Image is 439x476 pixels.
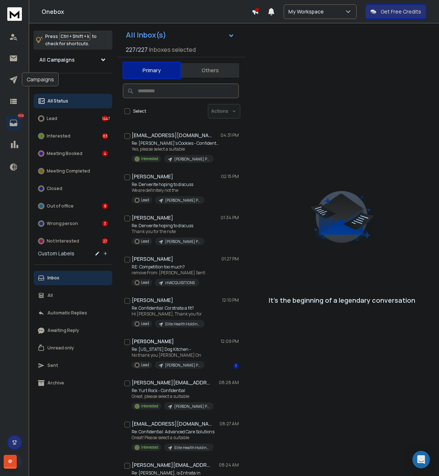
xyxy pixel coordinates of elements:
[222,297,239,303] p: 12:10 PM
[132,223,205,229] p: Re: Denverite hoping to discuss
[34,234,112,248] button: Not Interested27
[47,133,70,139] p: Interested
[132,311,205,317] p: Hi [PERSON_NAME], Thank you for
[34,199,112,213] button: Out of office8
[132,264,206,270] p: RE: Competition too much?
[132,347,205,352] p: Re: [US_STATE] Dog Kitchen -
[34,341,112,355] button: Unread only
[47,310,87,316] p: Automatic Replies
[34,181,112,196] button: Closed
[47,221,78,227] p: Wrong person
[132,214,173,221] h1: [PERSON_NAME]
[34,306,112,320] button: Automatic Replies
[221,338,239,344] p: 12:09 PM
[126,31,166,39] h1: All Inbox(s)
[219,380,239,386] p: 08:28 AM
[132,461,212,469] h1: [PERSON_NAME][EMAIL_ADDRESS][PERSON_NAME][DOMAIN_NAME]
[133,108,146,114] label: Select
[141,445,158,450] p: Interested
[132,338,174,345] h1: [PERSON_NAME]
[221,174,239,179] p: 02:15 PM
[269,295,415,305] p: It’s the beginning of a legendary conversation
[141,156,158,162] p: Interested
[219,421,239,427] p: 08:27 AM
[102,116,108,121] div: 1447
[123,62,181,79] button: Primary
[132,420,212,427] h1: [EMAIL_ADDRESS][DOMAIN_NAME]
[47,168,90,174] p: Meeting Completed
[34,79,112,89] h3: Filters
[47,98,68,104] p: All Status
[221,256,239,262] p: 01:27 PM
[34,129,112,143] button: Interested83
[132,187,205,193] p: We are definitely not the
[39,56,75,63] h1: All Campaigns
[7,454,22,469] button: J
[38,250,74,257] h3: Custom Labels
[165,363,200,368] p: [PERSON_NAME] PPL x 10 (RETARGET)
[47,151,82,156] p: Meeting Booked
[4,455,17,469] div: @
[126,45,148,54] span: 227 / 227
[141,362,149,368] p: Lead
[34,288,112,303] button: All
[34,94,112,108] button: All Status
[47,186,62,191] p: Closed
[34,323,112,338] button: Awaiting Reply
[47,238,79,244] p: Not Interested
[47,345,74,351] p: Unread only
[47,380,64,386] p: Archive
[132,270,206,276] p: remove From: [PERSON_NAME] Sent:
[34,358,112,373] button: Sent
[165,198,200,203] p: [PERSON_NAME] Point
[149,45,196,54] h3: Inboxes selected
[141,403,158,409] p: Interested
[47,203,74,209] p: Out of office
[42,7,252,16] h1: Onebox
[34,111,112,126] button: Lead1447
[132,429,214,435] p: Re: Confidential: Advanced Care Solutions
[34,216,112,231] button: Wrong person3
[174,404,209,409] p: [PERSON_NAME] PPL x 10 (RETARGET)
[132,229,205,235] p: Thank you for the note
[34,53,112,67] button: All Campaigns
[47,328,79,333] p: Awaiting Reply
[34,164,112,178] button: Meeting Completed
[22,73,59,86] div: Campaigns
[219,462,239,468] p: 08:24 AM
[165,321,200,327] p: Elite Health Holdings - Home Care
[132,394,214,399] p: Great, please select a suitable
[165,280,195,286] p: HVACQUISITIONS
[132,435,214,441] p: Great! Please select a suitable
[132,182,205,187] p: Re: Denverite hoping to discuss
[412,451,430,468] div: Open Intercom Messenger
[132,146,219,152] p: Yes, please select a suitable
[18,113,24,119] p: 1572
[59,32,90,40] span: Ctrl + Shift + k
[34,146,112,161] button: Meeting Booked4
[132,173,173,180] h1: [PERSON_NAME]
[174,156,209,162] p: [PERSON_NAME] PPL x 10 (RETARGET)
[181,62,239,78] button: Others
[288,8,327,15] p: My Workspace
[141,197,149,203] p: Lead
[47,116,57,121] p: Lead
[165,239,200,244] p: [PERSON_NAME] Point
[141,321,149,326] p: Lead
[102,221,108,227] div: 3
[6,116,21,130] a: 1572
[102,238,108,244] div: 27
[47,275,59,281] p: Inbox
[365,4,426,19] button: Get Free Credits
[233,363,239,369] div: 1
[174,445,209,450] p: Elite Health Holdings - Home Care
[7,7,22,21] img: logo
[132,305,205,311] p: Re: Confidential: Corstrata a fit?
[132,470,219,476] p: Re: [PERSON_NAME], is Entrata in
[34,271,112,285] button: Inbox
[132,255,173,263] h1: [PERSON_NAME]
[102,133,108,139] div: 83
[132,132,212,139] h1: [EMAIL_ADDRESS][DOMAIN_NAME]
[221,132,239,138] p: 04:31 PM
